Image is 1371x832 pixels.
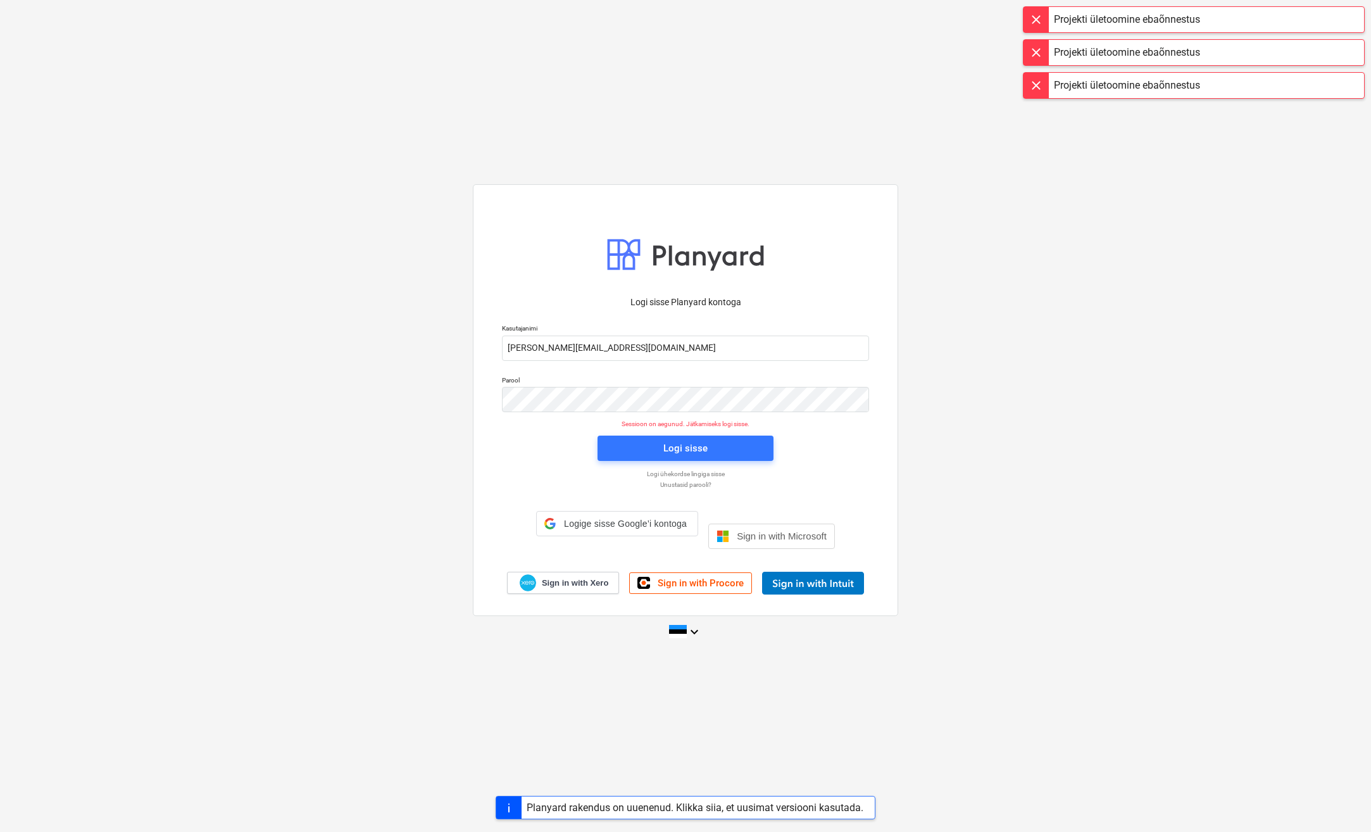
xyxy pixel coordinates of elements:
[1054,78,1200,93] div: Projekti ületoomine ebaõnnestus
[502,296,869,309] p: Logi sisse Planyard kontoga
[536,511,698,536] div: Logige sisse Google’i kontoga
[496,481,875,489] a: Unustasid parooli?
[737,531,827,541] span: Sign in with Microsoft
[1054,12,1200,27] div: Projekti ületoomine ebaõnnestus
[687,624,702,640] i: keyboard_arrow_down
[527,802,863,814] div: Planyard rakendus on uuenenud. Klikka siia, et uusimat versiooni kasutada.
[663,440,708,457] div: Logi sisse
[658,577,744,589] span: Sign in with Procore
[530,535,704,563] iframe: Sisselogimine Google'i nupu abil
[542,577,608,589] span: Sign in with Xero
[502,324,869,335] p: Kasutajanimi
[561,519,690,529] span: Logige sisse Google’i kontoga
[502,336,869,361] input: Kasutajanimi
[507,572,620,594] a: Sign in with Xero
[520,574,536,591] img: Xero logo
[502,376,869,387] p: Parool
[629,572,752,594] a: Sign in with Procore
[496,470,875,478] a: Logi ühekordse lingiga sisse
[717,530,729,543] img: Microsoft logo
[1054,45,1200,60] div: Projekti ületoomine ebaõnnestus
[494,420,877,428] p: Sessioon on aegunud. Jätkamiseks logi sisse.
[598,436,773,461] button: Logi sisse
